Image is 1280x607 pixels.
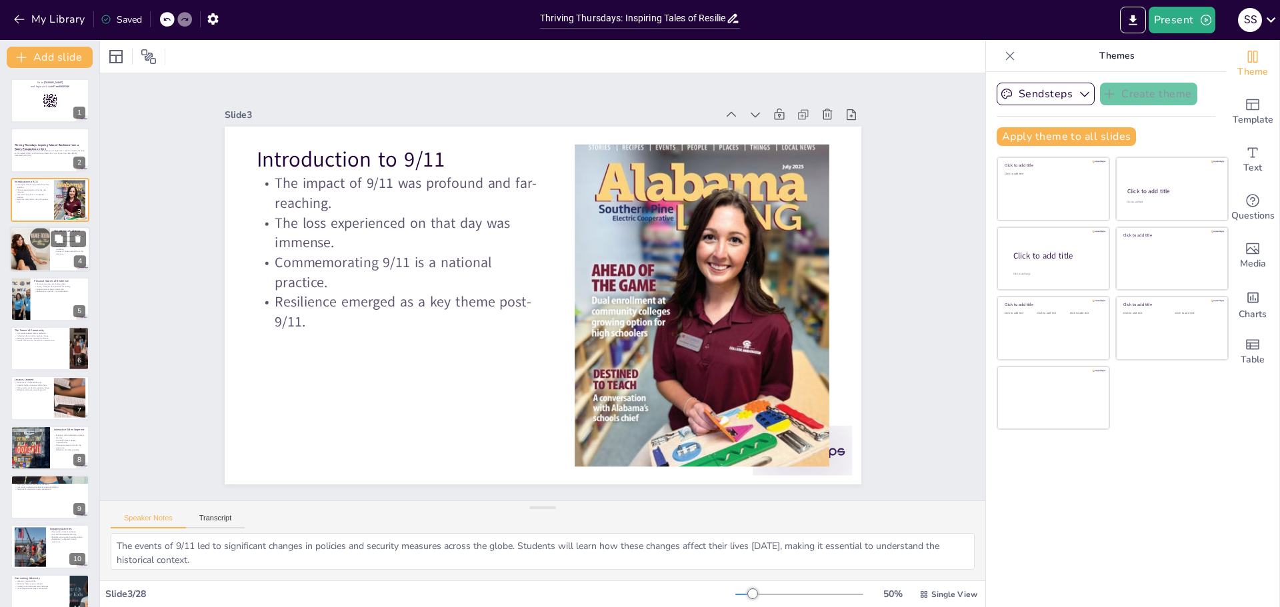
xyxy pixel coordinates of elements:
p: Helping professions are vital for recovery. [15,483,85,486]
div: Click to add text [1175,312,1217,315]
p: Discussion fosters deeper understanding. [54,439,85,444]
p: Teamwork enhances resilience. [50,530,85,533]
button: Create theme [1100,83,1197,105]
p: Introduction to 9/11 [15,180,50,184]
p: Go to [15,81,85,85]
div: 1 [73,107,85,119]
div: S S [1238,8,1262,32]
p: Community involvement enhances career satisfaction. [15,486,85,488]
span: Single View [931,589,977,600]
div: Change the overall theme [1226,40,1279,88]
p: Bravery was displayed by many individuals. [54,241,86,245]
div: 10 [11,524,89,568]
div: 6 [11,326,89,370]
strong: [DOMAIN_NAME] [44,81,63,85]
div: Slide 3 [291,19,763,183]
div: 7 [11,376,89,420]
textarea: The events of 9/11 led to significant changes in policies and security measures across the globe.... [111,533,975,570]
div: 8 [73,454,85,466]
p: Recovery efforts showcased resilience. [54,245,86,250]
p: Introduction to 9/11 [305,63,587,180]
p: Personal connections enrich the experience. [54,444,85,448]
div: 9 [73,503,85,515]
button: Speaker Notes [111,514,186,528]
p: Lessons Learned [15,378,50,382]
p: Resilience is a key trait in many professions. [15,488,85,491]
span: Media [1240,257,1266,271]
div: 4 [10,227,90,272]
div: Click to add title [1005,302,1100,307]
div: Click to add text [1037,312,1067,315]
p: Community support fosters resilience. [15,332,66,335]
p: The impact of 9/11 was profound and far-reaching. [15,183,50,188]
p: Generated with [URL] [15,154,85,157]
p: Sharing experiences fosters connection. [15,587,66,590]
p: Coping strategies were essential for healing. [34,285,85,288]
button: Present [1149,7,1215,33]
span: Text [1243,161,1262,175]
p: New careers emerged from tragedy. [15,481,85,484]
div: Layout [105,46,127,67]
div: Click to add title [1005,163,1100,168]
div: Get real-time input from your audience [1226,184,1279,232]
p: and login with code [15,85,85,89]
div: Add a table [1226,328,1279,376]
p: The Aftermath of 9/11 [54,229,86,233]
div: Add images, graphics, shapes or video [1226,232,1279,280]
p: Building connections through activities. [50,535,85,538]
div: 50 % [877,588,909,600]
div: 3 [11,178,89,222]
p: Personal narratives can inspire others. [34,283,85,285]
p: Themes [1021,40,1213,72]
button: Add slide [7,47,93,68]
div: Click to add title [1013,250,1099,261]
p: Resilience is a valuable life skill. [15,382,50,384]
div: Click to add text [1123,312,1165,315]
input: Insert title [540,9,726,28]
span: Table [1241,352,1265,367]
span: Position [141,49,157,65]
div: 7 [73,404,85,416]
button: Duplicate Slide [51,231,67,247]
p: Resilience is cultivated through experience. [50,538,85,542]
p: Engaging Activities [50,527,85,531]
div: Slide 3 / 28 [105,588,735,600]
p: Collective efforts lead to positive change. [15,334,66,337]
button: Export to PowerPoint [1120,7,1146,33]
p: The impact of 9/11 was profound and far-reaching. [293,91,577,217]
p: The Power of Community [15,328,66,332]
p: Stories of hope emerged from the darkness. [54,251,86,255]
p: Commemorating 9/11 is a national practice. [15,193,50,198]
div: 2 [73,157,85,169]
p: Resilience helps us grow stronger. [15,582,66,585]
span: Charts [1239,307,1267,322]
button: My Library [10,9,91,30]
div: 10 [69,553,85,565]
p: Adversity is a part of life. [15,580,66,582]
p: Resilience is a journey, not a destination. [34,290,85,293]
div: Click to add text [1005,173,1100,176]
p: Belonging enhances individual resilience. [15,337,66,340]
p: Reflection promotes empathy. [54,448,85,451]
div: 9 [11,475,89,519]
div: Add charts and graphs [1226,280,1279,328]
div: Add text boxes [1226,136,1279,184]
p: Personal Stories of Resilience [34,279,85,283]
button: S S [1238,7,1262,33]
span: Theme [1237,65,1268,79]
div: 2 [11,128,89,172]
p: Empathy helps us connect with others. [15,384,50,387]
p: Career Connections [15,477,85,481]
div: 8 [11,426,89,470]
div: Click to add body [1013,272,1097,275]
div: 3 [73,206,85,218]
p: Overcoming Adversity [15,576,66,580]
div: Add ready made slides [1226,88,1279,136]
p: Fun activities promote learning. [50,533,85,536]
p: Reflection enhances personal growth. [15,389,50,392]
button: Transcript [186,514,245,528]
div: 6 [73,354,85,366]
p: Commemorating 9/11 is a national practice. [269,166,553,292]
p: Support systems play a crucial role. [34,288,85,291]
div: Saved [101,13,142,26]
